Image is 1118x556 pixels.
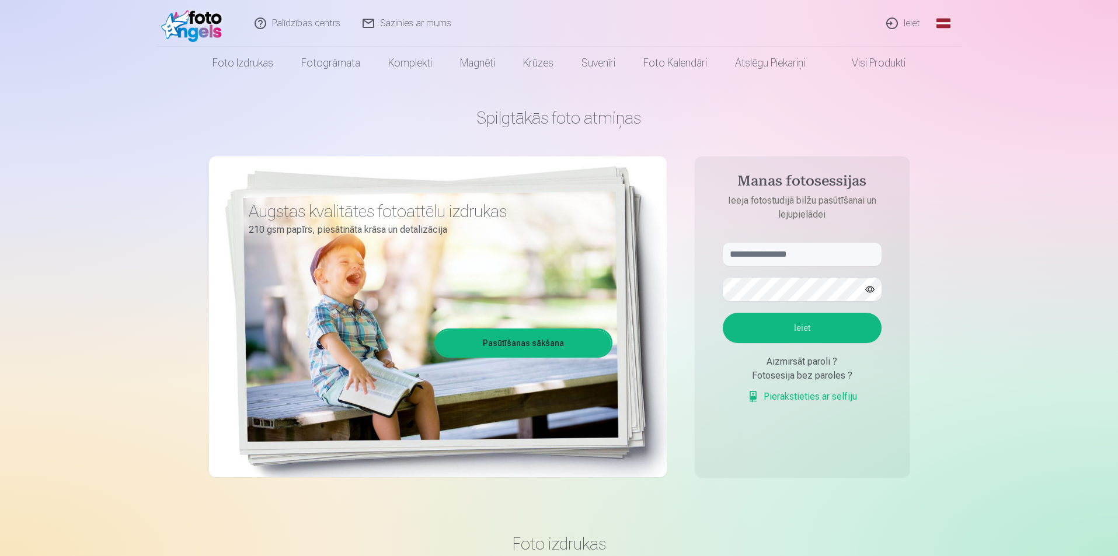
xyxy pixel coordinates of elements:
a: Krūzes [509,47,567,79]
a: Atslēgu piekariņi [721,47,819,79]
h1: Spilgtākās foto atmiņas [209,107,910,128]
img: /fa1 [161,5,228,42]
div: Fotosesija bez paroles ? [723,369,882,383]
h3: Augstas kvalitātes fotoattēlu izdrukas [249,201,604,222]
div: Aizmirsāt paroli ? [723,355,882,369]
a: Foto kalendāri [629,47,721,79]
button: Ieiet [723,313,882,343]
h3: Foto izdrukas [218,533,900,554]
p: 210 gsm papīrs, piesātināta krāsa un detalizācija [249,222,604,238]
a: Magnēti [446,47,509,79]
a: Fotogrāmata [287,47,374,79]
a: Pierakstieties ar selfiju [747,390,857,404]
a: Komplekti [374,47,446,79]
p: Ieeja fotostudijā bilžu pasūtīšanai un lejupielādei [711,194,893,222]
a: Visi produkti [819,47,920,79]
h4: Manas fotosessijas [711,173,893,194]
a: Foto izdrukas [198,47,287,79]
a: Pasūtīšanas sākšana [436,330,611,356]
a: Suvenīri [567,47,629,79]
